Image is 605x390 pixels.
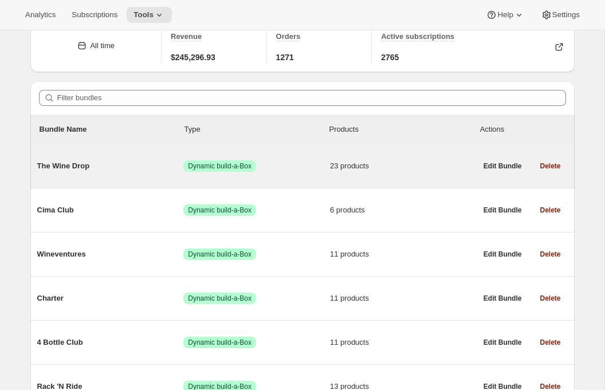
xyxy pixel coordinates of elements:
span: Revenue [171,32,202,41]
span: 11 products [330,249,477,260]
span: Dynamic build-a-Box [188,250,252,259]
button: Delete [533,246,567,262]
span: Edit Bundle [484,338,522,347]
button: Subscriptions [65,7,124,23]
span: Help [497,10,513,19]
button: Analytics [18,7,62,23]
button: Edit Bundle [477,290,529,306]
span: Delete [540,338,560,347]
span: 11 products [330,293,477,304]
span: Dynamic build-a-Box [188,206,252,215]
span: Orders [276,32,301,41]
input: Filter bundles [57,90,566,106]
span: Analytics [25,10,56,19]
div: Type [184,124,329,135]
span: Delete [540,250,560,259]
span: Delete [540,294,560,303]
span: 2765 [381,52,399,63]
span: The Wine Drop [37,160,184,172]
span: $245,296.93 [171,52,215,63]
span: 6 products [330,204,477,216]
span: Charter [37,293,184,304]
button: Edit Bundle [477,202,529,218]
div: All time [90,40,115,52]
button: Delete [533,158,567,174]
span: Settings [552,10,580,19]
span: 1271 [276,52,294,63]
button: Edit Bundle [477,158,529,174]
span: Edit Bundle [484,206,522,215]
div: Products [329,124,474,135]
span: 11 products [330,337,477,348]
span: Wineventures [37,249,184,260]
p: Bundle Name [40,124,184,135]
span: Dynamic build-a-Box [188,338,252,347]
button: Delete [533,202,567,218]
span: Edit Bundle [484,294,522,303]
button: Help [479,7,531,23]
button: Tools [127,7,172,23]
button: Delete [533,290,567,306]
span: 23 products [330,160,477,172]
span: Delete [540,161,560,171]
span: Active subscriptions [381,32,454,41]
span: Edit Bundle [484,250,522,259]
button: Delete [533,334,567,350]
span: Delete [540,206,560,215]
button: Edit Bundle [477,246,529,262]
span: Tools [133,10,154,19]
div: Actions [480,124,565,135]
span: Dynamic build-a-Box [188,161,252,171]
button: Edit Bundle [477,334,529,350]
span: 4 Bottle Club [37,337,184,348]
span: Edit Bundle [484,161,522,171]
span: Subscriptions [72,10,117,19]
span: Cima Club [37,204,184,216]
span: Dynamic build-a-Box [188,294,252,303]
button: Settings [534,7,587,23]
